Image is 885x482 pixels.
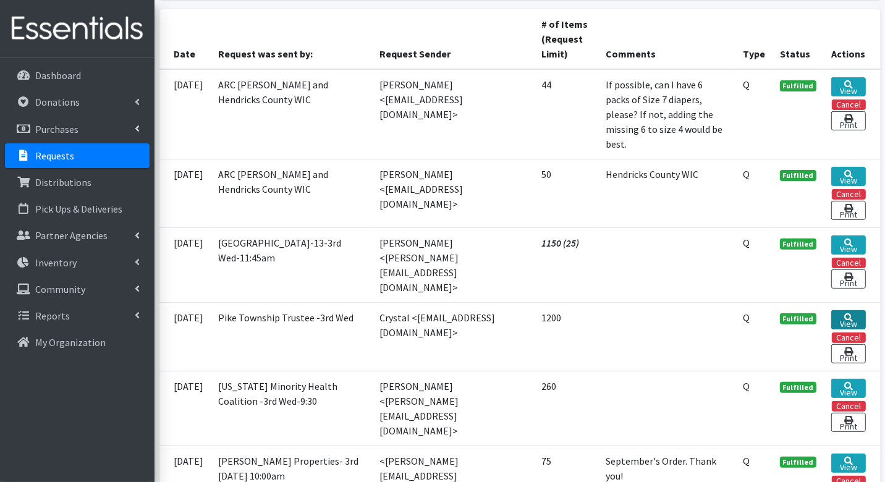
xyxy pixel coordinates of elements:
[211,9,373,69] th: Request was sent by:
[780,382,817,393] span: Fulfilled
[535,371,598,446] td: 260
[831,310,865,329] a: View
[211,227,373,302] td: [GEOGRAPHIC_DATA]-13-3rd Wed-11:45am
[598,9,735,69] th: Comments
[535,69,598,159] td: 44
[211,69,373,159] td: ARC [PERSON_NAME] and Hendricks County WIC
[5,223,150,248] a: Partner Agencies
[159,371,211,446] td: [DATE]
[831,111,865,130] a: Print
[5,197,150,221] a: Pick Ups & Deliveries
[5,90,150,114] a: Donations
[5,330,150,355] a: My Organization
[35,203,122,215] p: Pick Ups & Deliveries
[743,455,750,467] abbr: Quantity
[598,159,735,227] td: Hendricks County WIC
[35,123,78,135] p: Purchases
[831,269,865,289] a: Print
[832,401,866,412] button: Cancel
[5,250,150,275] a: Inventory
[832,332,866,343] button: Cancel
[5,143,150,168] a: Requests
[535,9,598,69] th: # of Items (Request Limit)
[372,69,534,159] td: [PERSON_NAME] <[EMAIL_ADDRESS][DOMAIN_NAME]>
[780,80,817,91] span: Fulfilled
[5,8,150,49] img: HumanEssentials
[372,159,534,227] td: [PERSON_NAME] <[EMAIL_ADDRESS][DOMAIN_NAME]>
[211,371,373,446] td: [US_STATE] Minority Health Coalition -3rd Wed-9:30
[5,117,150,142] a: Purchases
[832,99,866,110] button: Cancel
[35,256,77,269] p: Inventory
[159,69,211,159] td: [DATE]
[780,239,817,250] span: Fulfilled
[372,302,534,371] td: Crystal <[EMAIL_ADDRESS][DOMAIN_NAME]>
[35,96,80,108] p: Donations
[831,454,865,473] a: View
[773,9,824,69] th: Status
[35,176,91,188] p: Distributions
[743,380,750,392] abbr: Quantity
[780,170,817,181] span: Fulfilled
[35,283,85,295] p: Community
[831,379,865,398] a: View
[735,9,773,69] th: Type
[743,168,750,180] abbr: Quantity
[35,229,108,242] p: Partner Agencies
[780,313,817,324] span: Fulfilled
[535,302,598,371] td: 1200
[832,189,866,200] button: Cancel
[831,77,865,96] a: View
[831,235,865,255] a: View
[831,344,865,363] a: Print
[211,302,373,371] td: Pike Township Trustee -3rd Wed
[824,9,880,69] th: Actions
[598,69,735,159] td: If possible, can I have 6 packs of Size 7 diapers, please? If not, adding the missing 6 to size 4...
[743,311,750,324] abbr: Quantity
[5,63,150,88] a: Dashboard
[831,201,865,220] a: Print
[535,227,598,302] td: 1150 (25)
[35,150,74,162] p: Requests
[35,310,70,322] p: Reports
[5,170,150,195] a: Distributions
[159,9,211,69] th: Date
[159,227,211,302] td: [DATE]
[743,78,750,91] abbr: Quantity
[372,371,534,446] td: [PERSON_NAME] <[PERSON_NAME][EMAIL_ADDRESS][DOMAIN_NAME]>
[535,159,598,227] td: 50
[35,69,81,82] p: Dashboard
[780,457,817,468] span: Fulfilled
[5,277,150,302] a: Community
[35,336,106,349] p: My Organization
[159,159,211,227] td: [DATE]
[5,303,150,328] a: Reports
[372,227,534,302] td: [PERSON_NAME] <[PERSON_NAME][EMAIL_ADDRESS][DOMAIN_NAME]>
[832,258,866,268] button: Cancel
[743,237,750,249] abbr: Quantity
[372,9,534,69] th: Request Sender
[211,159,373,227] td: ARC [PERSON_NAME] and Hendricks County WIC
[831,167,865,186] a: View
[159,302,211,371] td: [DATE]
[831,413,865,432] a: Print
